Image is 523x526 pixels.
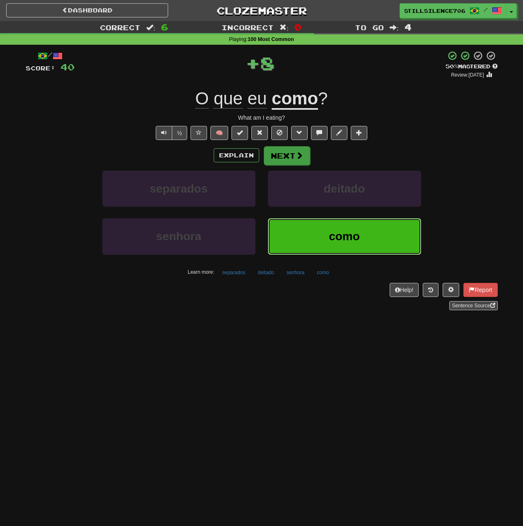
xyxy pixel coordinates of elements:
[195,89,209,109] span: O
[181,3,342,18] a: Clozemaster
[156,126,172,140] button: Play sentence audio (ctl+space)
[100,23,140,31] span: Correct
[294,22,301,32] span: 0
[246,51,260,75] span: +
[102,218,255,254] button: senhora
[26,51,75,61] div: /
[217,266,250,279] button: separados
[251,126,268,140] button: Reset to 0% Mastered (alt+r)
[154,126,188,140] div: Text-to-speech controls
[26,65,55,72] span: Score:
[264,146,310,165] button: Next
[324,182,365,195] span: deitado
[463,283,497,297] button: Report
[280,24,289,31] span: :
[484,7,488,12] span: /
[329,230,360,243] span: como
[355,23,384,31] span: To go
[268,218,421,254] button: como
[351,126,367,140] button: Add to collection (alt+a)
[331,126,347,140] button: Edit sentence (alt+d)
[146,24,155,31] span: :
[311,126,328,140] button: Discuss sentence (alt+u)
[156,230,201,243] span: senhora
[102,171,255,207] button: separados
[161,22,168,32] span: 6
[282,266,309,279] button: senhora
[248,89,267,109] span: eu
[272,89,318,110] u: como
[446,63,458,70] span: 50 %
[222,23,274,31] span: Incorrect
[449,301,497,310] a: Sentence Source
[268,171,421,207] button: deitado
[214,148,259,162] button: Explain
[451,72,484,78] small: Review: [DATE]
[149,182,207,195] span: separados
[6,3,168,17] a: Dashboard
[446,63,498,70] div: Mastered
[318,89,328,108] span: ?
[312,266,333,279] button: como
[260,53,275,73] span: 8
[231,126,248,140] button: Set this sentence to 100% Mastered (alt+m)
[210,126,228,140] button: 🧠
[60,62,75,72] span: 40
[291,126,308,140] button: Grammar (alt+g)
[390,283,419,297] button: Help!
[405,22,412,32] span: 4
[400,3,506,18] a: StillSilence7060 /
[271,126,288,140] button: Ignore sentence (alt+i)
[253,266,279,279] button: deitado
[248,36,294,42] strong: 100 Most Common
[214,89,243,109] span: que
[404,7,465,14] span: StillSilence7060
[188,269,214,275] small: Learn more:
[26,113,498,122] div: What am I eating?
[423,283,439,297] button: Round history (alt+y)
[190,126,207,140] button: Favorite sentence (alt+f)
[390,24,399,31] span: :
[172,126,188,140] button: ½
